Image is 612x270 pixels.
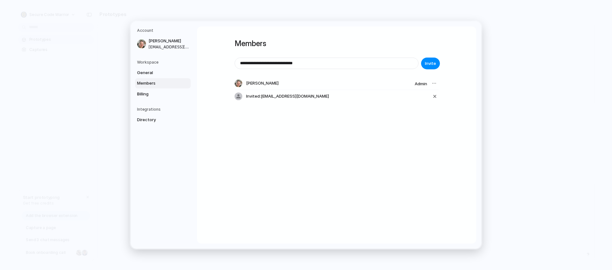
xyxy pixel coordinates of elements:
[149,38,189,44] span: [PERSON_NAME]
[137,28,191,33] h5: Account
[135,89,191,99] a: Billing
[137,80,178,87] span: Members
[149,44,189,50] span: [EMAIL_ADDRESS][DOMAIN_NAME]
[137,117,178,123] span: Directory
[425,60,436,67] span: Invite
[235,38,439,49] h1: Members
[246,93,329,100] span: Invited: [EMAIL_ADDRESS][DOMAIN_NAME]
[137,70,178,76] span: General
[137,59,191,65] h5: Workspace
[246,80,279,87] span: [PERSON_NAME]
[415,81,427,86] span: Admin
[135,115,191,125] a: Directory
[135,78,191,88] a: Members
[421,58,440,69] button: Invite
[135,68,191,78] a: General
[137,91,178,97] span: Billing
[137,107,191,112] h5: Integrations
[135,36,191,52] a: [PERSON_NAME][EMAIL_ADDRESS][DOMAIN_NAME]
